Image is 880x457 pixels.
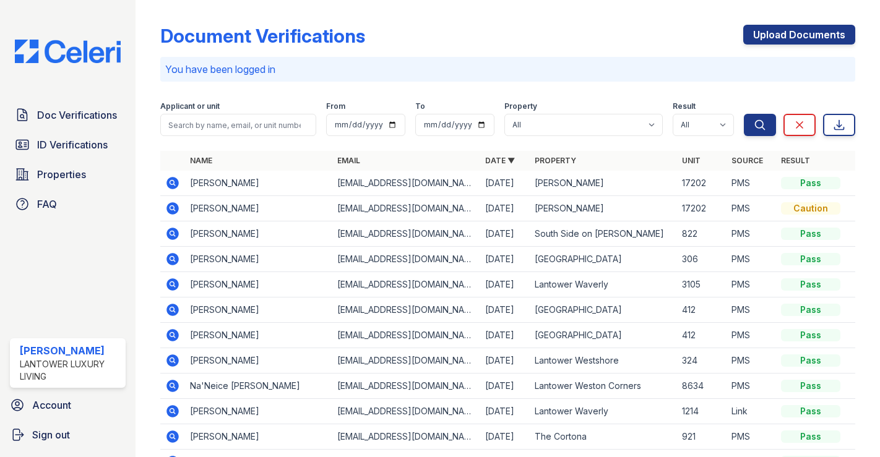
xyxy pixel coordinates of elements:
td: PMS [727,171,776,196]
td: PMS [727,348,776,374]
label: To [415,101,425,111]
td: [EMAIL_ADDRESS][DOMAIN_NAME] [332,171,480,196]
a: Date ▼ [485,156,515,165]
td: PMS [727,323,776,348]
td: 3105 [677,272,727,297]
a: Doc Verifications [10,103,126,127]
td: [DATE] [480,399,530,424]
span: ID Verifications [37,137,108,152]
td: Lantower Weston Corners [530,374,677,399]
td: PMS [727,297,776,323]
td: 412 [677,297,727,323]
a: Sign out [5,422,131,447]
td: [EMAIL_ADDRESS][DOMAIN_NAME] [332,399,480,424]
td: [DATE] [480,247,530,272]
td: [GEOGRAPHIC_DATA] [530,247,677,272]
div: Pass [781,304,840,316]
div: Pass [781,253,840,265]
td: 921 [677,424,727,450]
td: Na'Neice [PERSON_NAME] [185,374,332,399]
td: [PERSON_NAME] [185,272,332,297]
td: [PERSON_NAME] [185,196,332,221]
td: 8634 [677,374,727,399]
a: ID Verifications [10,132,126,157]
td: Lantower Waverly [530,399,677,424]
a: Upload Documents [743,25,855,45]
td: 17202 [677,171,727,196]
td: [EMAIL_ADDRESS][DOMAIN_NAME] [332,196,480,221]
a: Property [535,156,576,165]
div: Pass [781,278,840,291]
td: [PERSON_NAME] [185,323,332,348]
td: [EMAIL_ADDRESS][DOMAIN_NAME] [332,374,480,399]
td: [PERSON_NAME] [185,221,332,247]
a: Account [5,393,131,417]
div: Lantower Luxury Living [20,358,121,383]
td: 412 [677,323,727,348]
td: 17202 [677,196,727,221]
td: [DATE] [480,297,530,323]
td: [DATE] [480,323,530,348]
td: [EMAIL_ADDRESS][DOMAIN_NAME] [332,272,480,297]
td: 306 [677,247,727,272]
td: Lantower Westshore [530,348,677,374]
td: [PERSON_NAME] [530,171,677,196]
a: FAQ [10,192,126,216]
td: [EMAIL_ADDRESS][DOMAIN_NAME] [332,247,480,272]
td: [DATE] [480,272,530,297]
td: The Cortona [530,424,677,450]
input: Search by name, email, or unit number [160,114,316,136]
div: Pass [781,380,840,392]
td: 324 [677,348,727,374]
div: Pass [781,430,840,443]
span: Properties [37,167,86,182]
td: [EMAIL_ADDRESS][DOMAIN_NAME] [332,424,480,450]
span: FAQ [37,197,57,211]
td: 822 [677,221,727,247]
td: PMS [727,196,776,221]
div: Pass [781,405,840,417]
p: You have been logged in [165,62,850,77]
td: [DATE] [480,171,530,196]
td: PMS [727,247,776,272]
div: Document Verifications [160,25,365,47]
td: [PERSON_NAME] [185,399,332,424]
label: Applicant or unit [160,101,220,111]
td: [PERSON_NAME] [185,297,332,323]
td: 1214 [677,399,727,424]
a: Properties [10,162,126,187]
a: Result [781,156,810,165]
span: Doc Verifications [37,108,117,122]
div: Caution [781,202,840,215]
label: Result [673,101,696,111]
a: Email [337,156,360,165]
td: [PERSON_NAME] [185,171,332,196]
td: [EMAIL_ADDRESS][DOMAIN_NAME] [332,323,480,348]
span: Account [32,398,71,412]
a: Unit [682,156,701,165]
td: PMS [727,272,776,297]
div: Pass [781,177,840,189]
td: [DATE] [480,374,530,399]
td: [DATE] [480,424,530,450]
td: [EMAIL_ADDRESS][DOMAIN_NAME] [332,348,480,374]
td: PMS [727,374,776,399]
td: [EMAIL_ADDRESS][DOMAIN_NAME] [332,297,480,323]
td: [PERSON_NAME] [185,247,332,272]
td: South Side on [PERSON_NAME] [530,221,677,247]
td: PMS [727,221,776,247]
td: [PERSON_NAME] [530,196,677,221]
div: Pass [781,329,840,341]
div: Pass [781,354,840,367]
td: [PERSON_NAME] [185,348,332,374]
td: Link [727,399,776,424]
label: Property [504,101,537,111]
a: Source [731,156,763,165]
td: [DATE] [480,348,530,374]
td: PMS [727,424,776,450]
span: Sign out [32,427,70,442]
img: CE_Logo_Blue-a8612792a0a2168367f1c8372b55b34899dd931a85d93a1a3d3e32e68fde9ad4.png [5,40,131,63]
div: [PERSON_NAME] [20,343,121,358]
td: [GEOGRAPHIC_DATA] [530,323,677,348]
